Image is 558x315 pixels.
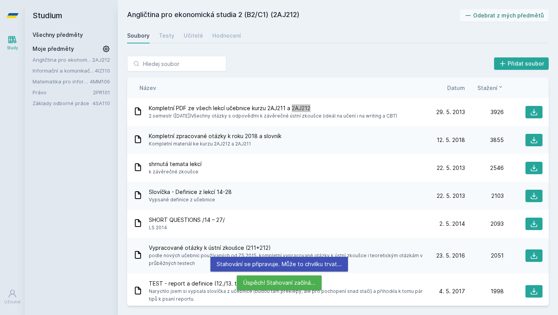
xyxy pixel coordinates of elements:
button: Název [139,84,156,92]
a: Informační a komunikační technologie [33,67,95,74]
span: Vypsané definice z učebnice [149,196,232,204]
a: 4SA110 [93,100,110,106]
span: 23. 5. 2016 [436,252,465,260]
span: 22. 5. 2013 [437,192,465,200]
div: 2546 [465,164,504,172]
span: 2.semestr ([DATE])Všechny otázky s odpověďmi k závěrečné ústní zkoušce (ideál na učení i na writi... [149,112,397,120]
span: podle nových učebnic používaných od ZS 2015, kompletní vypracované otázky k ústní zkoušce i teore... [149,252,423,267]
button: Přidat soubor [494,57,549,70]
div: Testy [159,32,174,40]
div: Úspěch! Stahovaní začíná… [237,275,322,290]
span: Stažení [477,84,498,92]
a: 2PR101 [93,89,110,95]
a: Angličtina pro ekonomická studia 2 (B2/C1) [33,56,92,64]
span: Slovíčka - Definice z lekcí 14-28 [149,188,232,196]
span: 12. 5. 2018 [437,136,465,144]
a: Study [2,31,23,55]
h2: Angličtina pro ekonomická studia 2 (B2/C1) (2AJ212) [127,9,460,22]
div: 3926 [465,108,504,116]
a: Hodnocení [212,28,241,43]
a: Všechny předměty [33,31,83,38]
button: Stažení [477,84,504,92]
span: 29. 5. 2013 [436,108,465,116]
div: Study [7,45,18,51]
span: 22. 5. 2013 [437,164,465,172]
a: 4IZ110 [95,67,110,74]
span: Kompletní PDF ze všech lekcí učebnice kurzu 2AJ211 a 2AJ212 [149,104,397,112]
a: Matematika pro informatiky [33,78,90,85]
div: Učitelé [184,32,203,40]
span: Vypracované otázky k ústní zkoušce (211+212) [149,244,423,252]
button: Odebrat z mých předmětů [460,9,549,22]
div: 2093 [465,220,504,228]
span: TEST - report a definice (12./13. týden) [149,280,423,287]
span: shrnutá temata lekcí [149,160,201,168]
span: 2. 5. 2014 [439,220,465,228]
div: Hodnocení [212,32,241,40]
div: Soubory [127,32,150,40]
span: 4. 5. 2017 [439,287,465,295]
span: Kompletní materiál ke kurzu 2AJ212 a 2AJ211 [149,140,281,148]
button: Datum [447,84,465,92]
a: 4MM106 [90,78,110,85]
div: 3855 [465,136,504,144]
span: k závěrečné zkoušce [149,168,201,176]
div: Uživatel [4,299,21,305]
a: Učitelé [184,28,203,43]
span: Moje předměty [33,45,74,53]
a: Základy odborné práce [33,99,93,107]
span: Narychlo jsem si vypsala slovíčka z učebnice (budou tam překlepy, ale pro pochopení snad stačí) a... [149,287,423,303]
a: Testy [159,28,174,43]
div: 2103 [465,192,504,200]
div: 1998 [465,287,504,295]
input: Hledej soubor [127,56,226,71]
a: 2AJ212 [92,57,110,63]
span: LS 2014 [149,224,225,232]
a: Uživatel [2,285,23,309]
div: Stahování se připravuje. Může to chvilku trvat… [210,257,348,272]
a: Právo [33,88,93,96]
span: SHORT QUESTIONS /14 – 27/ [149,216,225,224]
a: Soubory [127,28,150,43]
span: Kompletní zpracované otázky k roku 2018 a slovník [149,132,281,140]
div: 2051 [465,252,504,260]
